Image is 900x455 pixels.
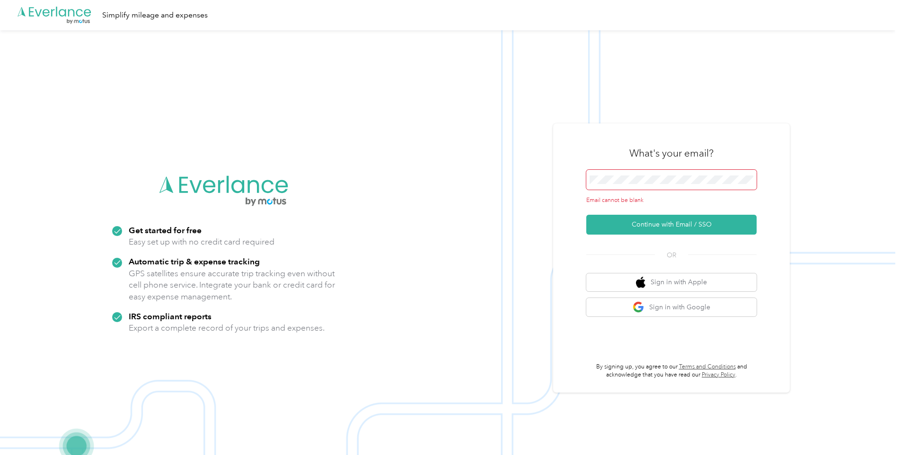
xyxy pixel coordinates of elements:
[636,277,645,289] img: apple logo
[655,250,688,260] span: OR
[679,363,736,370] a: Terms and Conditions
[129,322,325,334] p: Export a complete record of your trips and expenses.
[586,273,757,292] button: apple logoSign in with Apple
[586,298,757,316] button: google logoSign in with Google
[129,225,202,235] strong: Get started for free
[586,363,757,379] p: By signing up, you agree to our and acknowledge that you have read our .
[129,236,274,248] p: Easy set up with no credit card required
[129,311,212,321] strong: IRS compliant reports
[586,196,757,205] div: Email cannot be blank
[586,215,757,235] button: Continue with Email / SSO
[702,371,735,378] a: Privacy Policy
[129,256,260,266] strong: Automatic trip & expense tracking
[633,301,644,313] img: google logo
[102,9,208,21] div: Simplify mileage and expenses
[629,147,714,160] h3: What's your email?
[129,268,335,303] p: GPS satellites ensure accurate trip tracking even without cell phone service. Integrate your bank...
